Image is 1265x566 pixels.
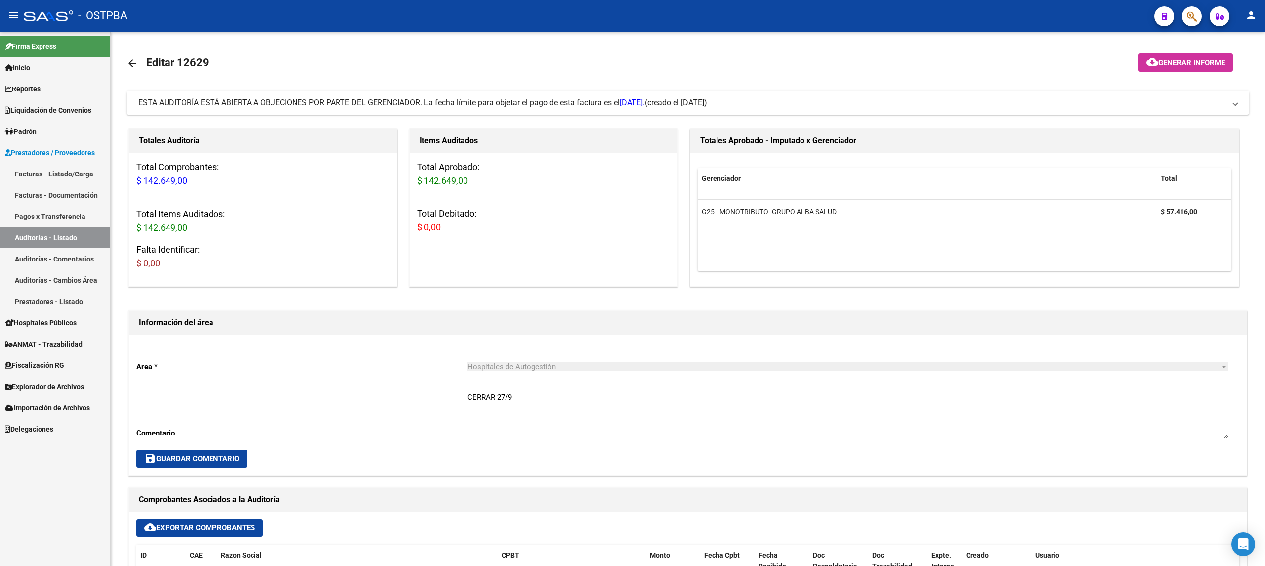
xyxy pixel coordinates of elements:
div: Open Intercom Messenger [1231,532,1255,556]
span: Inicio [5,62,30,73]
span: Prestadores / Proveedores [5,147,95,158]
h3: Total Items Auditados: [136,207,389,235]
span: Firma Express [5,41,56,52]
span: $ 0,00 [417,222,441,232]
datatable-header-cell: Total [1157,168,1221,189]
span: Monto [650,551,670,559]
span: Fecha Cpbt [704,551,740,559]
span: Exportar Comprobantes [144,523,255,532]
span: ESTA AUDITORÍA ESTÁ ABIERTA A OBJECIONES POR PARTE DEL GERENCIADOR. La fecha límite para objetar ... [138,98,645,107]
strong: $ 57.416,00 [1161,208,1197,216]
p: Area * [136,361,467,372]
span: [DATE]. [620,98,645,107]
span: Gerenciador [702,174,741,182]
span: ID [140,551,147,559]
span: Hospitales Públicos [5,317,77,328]
span: Total [1161,174,1177,182]
button: Guardar Comentario [136,450,247,468]
p: Comentario [136,428,467,438]
span: Generar informe [1158,58,1225,67]
mat-expansion-panel-header: ESTA AUDITORÍA ESTÁ ABIERTA A OBJECIONES POR PARTE DEL GERENCIADOR. La fecha límite para objetar ... [126,91,1249,115]
span: - OSTPBA [78,5,127,27]
span: Explorador de Archivos [5,381,84,392]
h1: Comprobantes Asociados a la Auditoría [139,492,1237,508]
span: Usuario [1035,551,1059,559]
span: Guardar Comentario [144,454,239,463]
span: CAE [190,551,203,559]
h3: Total Debitado: [417,207,670,234]
span: Importación de Archivos [5,402,90,413]
h1: Items Auditados [420,133,668,149]
span: Liquidación de Convenios [5,105,91,116]
h1: Totales Auditoría [139,133,387,149]
span: CPBT [502,551,519,559]
span: Hospitales de Autogestión [467,362,556,371]
span: (creado el [DATE]) [645,97,707,108]
span: G25 - MONOTRIBUTO- GRUPO ALBA SALUD [702,208,837,216]
span: $ 142.649,00 [136,175,187,186]
mat-icon: menu [8,9,20,21]
mat-icon: save [144,452,156,464]
h1: Información del área [139,315,1237,331]
button: Generar informe [1138,53,1233,72]
mat-icon: arrow_back [126,57,138,69]
span: Editar 12629 [146,56,209,69]
mat-icon: cloud_download [144,522,156,533]
h3: Total Aprobado: [417,160,670,188]
mat-icon: cloud_download [1146,56,1158,68]
span: Reportes [5,84,41,94]
span: $ 142.649,00 [417,175,468,186]
mat-icon: person [1245,9,1257,21]
span: Fiscalización RG [5,360,64,371]
span: Padrón [5,126,37,137]
span: Delegaciones [5,424,53,435]
span: $ 142.649,00 [136,222,187,233]
span: ANMAT - Trazabilidad [5,339,83,349]
h1: Totales Aprobado - Imputado x Gerenciador [700,133,1229,149]
h3: Falta Identificar: [136,243,389,270]
datatable-header-cell: Gerenciador [698,168,1157,189]
span: Razon Social [221,551,262,559]
button: Exportar Comprobantes [136,519,263,537]
h3: Total Comprobantes: [136,160,389,188]
span: Creado [966,551,989,559]
span: $ 0,00 [136,258,160,268]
